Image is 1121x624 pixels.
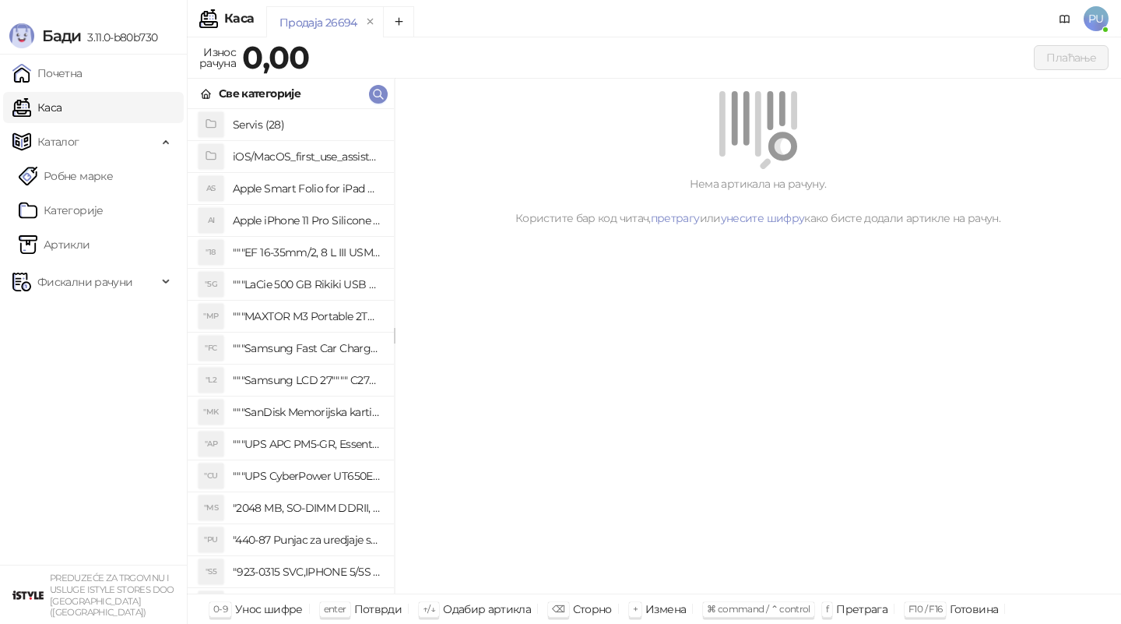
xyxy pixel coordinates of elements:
a: Категорије [19,195,104,226]
div: AI [199,208,223,233]
div: "L2 [199,368,223,393]
div: "FC [199,336,223,361]
small: PREDUZEĆE ZA TRGOVINU I USLUGE ISTYLE STORES DOO [GEOGRAPHIC_DATA] ([GEOGRAPHIC_DATA]) [50,573,174,618]
span: Фискални рачуни [37,266,132,298]
span: Каталог [37,126,79,157]
div: Све категорије [219,85,300,102]
h4: "2048 MB, SO-DIMM DDRII, 667 MHz, Napajanje 1,8 0,1 V, Latencija CL5" [233,495,381,520]
h4: Apple Smart Folio for iPad mini (A17 Pro) - Sage [233,176,381,201]
div: "S5 [199,559,223,584]
h4: "440-87 Punjac za uredjaje sa micro USB portom 4/1, Stand." [233,527,381,552]
a: Документација [1052,6,1077,31]
a: Почетна [12,58,83,89]
div: Унос шифре [235,599,303,619]
div: "MK [199,400,223,425]
h4: "923-0315 SVC,IPHONE 5/5S BATTERY REMOVAL TRAY Držač za iPhone sa kojim se otvara display [233,559,381,584]
a: Робне марке [19,160,113,192]
span: Бади [42,26,81,45]
div: Продаја 26694 [279,14,357,31]
a: ArtikliАртикли [19,229,90,260]
span: 0-9 [213,603,227,615]
span: F10 / F16 [908,603,942,615]
a: Каса [12,92,61,123]
span: ⌘ command / ⌃ control [707,603,810,615]
div: "CU [199,464,223,488]
div: Готовина [950,599,998,619]
button: Add tab [383,6,414,37]
div: Износ рачуна [196,42,239,73]
span: PU [1084,6,1109,31]
button: Плаћање [1034,45,1109,70]
div: Претрага [836,599,887,619]
h4: """EF 16-35mm/2, 8 L III USM""" [233,240,381,265]
div: Одабир артикла [443,599,531,619]
h4: """LaCie 500 GB Rikiki USB 3.0 / Ultra Compact & Resistant aluminum / USB 3.0 / 2.5""""""" [233,272,381,297]
div: Нема артикала на рачуну. Користите бар код читач, или како бисте додали артикле на рачун. [413,175,1102,227]
h4: iOS/MacOS_first_use_assistance (4) [233,144,381,169]
span: ⌫ [552,603,564,615]
div: Сторно [573,599,612,619]
div: "AP [199,432,223,457]
div: Измена [645,599,686,619]
div: "SD [199,591,223,616]
h4: Servis (28) [233,112,381,137]
h4: """Samsung LCD 27"""" C27F390FHUXEN""" [233,368,381,393]
h4: "923-0448 SVC,IPHONE,TOURQUE DRIVER KIT .65KGF- CM Šrafciger " [233,591,381,616]
h4: """UPS CyberPower UT650EG, 650VA/360W , line-int., s_uko, desktop""" [233,464,381,488]
h4: """MAXTOR M3 Portable 2TB 2.5"""" crni eksterni hard disk HX-M201TCB/GM""" [233,304,381,329]
span: ↑/↓ [423,603,435,615]
div: Каса [224,12,254,25]
span: 3.11.0-b80b730 [81,30,157,44]
div: "5G [199,272,223,297]
h4: """Samsung Fast Car Charge Adapter, brzi auto punja_, boja crna""" [233,336,381,361]
span: enter [324,603,346,615]
strong: 0,00 [242,38,309,76]
a: претрагу [651,211,700,225]
div: "MS [199,495,223,520]
button: remove [360,16,381,29]
img: Logo [9,23,34,48]
span: + [633,603,638,615]
div: "MP [199,304,223,329]
div: grid [188,109,394,594]
a: унесите шифру [721,211,805,225]
h4: Apple iPhone 11 Pro Silicone Case - Black [233,208,381,233]
span: f [826,603,828,615]
div: Потврди [354,599,402,619]
h4: """UPS APC PM5-GR, Essential Surge Arrest,5 utic_nica""" [233,432,381,457]
div: "18 [199,240,223,265]
img: 64x64-companyLogo-77b92cf4-9946-4f36-9751-bf7bb5fd2c7d.png [12,580,44,611]
div: "PU [199,527,223,552]
div: AS [199,176,223,201]
h4: """SanDisk Memorijska kartica 256GB microSDXC sa SD adapterom SDSQXA1-256G-GN6MA - Extreme PLUS, ... [233,400,381,425]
